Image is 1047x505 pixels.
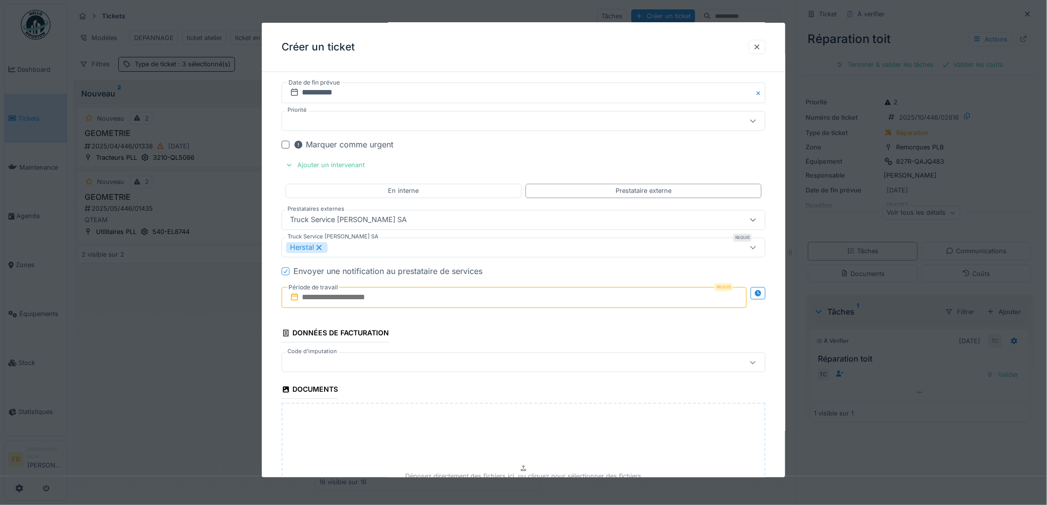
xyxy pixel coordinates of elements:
label: Période de travail [287,282,339,293]
button: Close [755,83,765,103]
label: Priorité [286,106,309,115]
label: Date de fin prévue [287,78,341,89]
div: Requis [733,234,752,242]
p: Déposez directement des fichiers ici, ou cliquez pour sélectionner des fichiers [406,472,642,481]
div: Documents [282,382,338,399]
div: Prestataire externe [616,186,671,196]
div: Truck Service [PERSON_NAME] SA [286,215,411,226]
div: Marquer comme urgent [293,139,393,151]
div: Ajouter un intervenant [282,159,369,172]
div: Herstal [286,242,328,253]
div: Données de facturation [282,326,389,343]
label: Prestataires externes [286,205,346,214]
h3: Créer un ticket [282,41,355,53]
div: Envoyer une notification au prestataire de services [293,266,482,277]
div: Requis [714,283,733,291]
label: Code d'imputation [286,348,339,356]
label: Truck Service [PERSON_NAME] SA [286,233,381,241]
div: En interne [388,186,419,196]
